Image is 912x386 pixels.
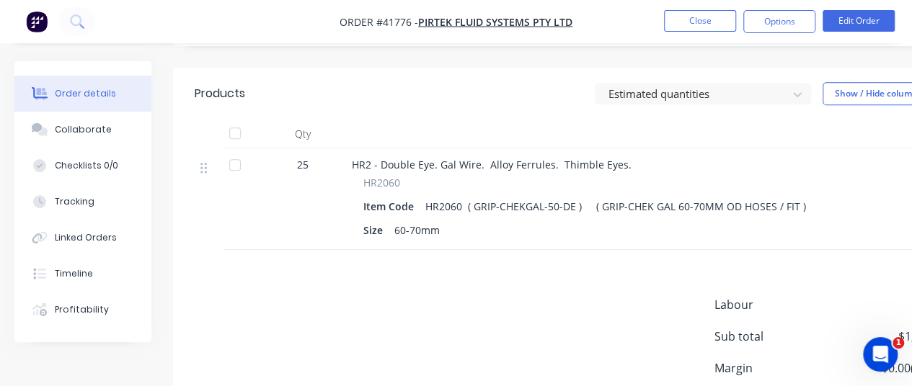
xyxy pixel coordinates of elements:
[14,256,151,292] button: Timeline
[418,15,572,29] a: PIRTEK FLUID SYSTEMS PTY LTD
[14,112,151,148] button: Collaborate
[14,220,151,256] button: Linked Orders
[14,292,151,328] button: Profitability
[55,123,112,136] div: Collaborate
[823,10,895,32] button: Edit Order
[714,359,843,377] span: Margin
[55,195,94,208] div: Tracking
[863,337,898,372] iframe: Intercom live chat
[14,184,151,220] button: Tracking
[14,148,151,184] button: Checklists 0/0
[363,196,420,217] div: Item Code
[297,157,309,172] span: 25
[420,196,812,217] div: HR2060 ( GRIP-CHEKGAL-50-DE ) ( GRIP-CHEK GAL 60-70MM OD HOSES / FIT )
[55,231,117,244] div: Linked Orders
[714,328,843,345] span: Sub total
[195,85,245,102] div: Products
[14,76,151,112] button: Order details
[363,175,400,190] span: HR2060
[389,220,446,241] div: 60-70mm
[55,87,116,100] div: Order details
[55,303,109,316] div: Profitability
[340,15,418,29] span: Order #41776 -
[55,159,118,172] div: Checklists 0/0
[893,337,904,349] span: 1
[363,220,389,241] div: Size
[664,10,736,32] button: Close
[352,158,632,171] span: HR2 - Double Eye. Gal Wire. Alloy Ferrules. Thimble Eyes.
[743,10,815,33] button: Options
[55,267,93,280] div: Timeline
[26,11,48,32] img: Factory
[714,296,843,313] span: Labour
[260,120,346,148] div: Qty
